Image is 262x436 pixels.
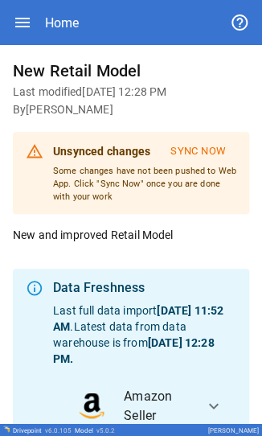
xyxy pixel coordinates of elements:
[53,278,236,298] div: Data Freshness
[3,426,10,432] img: Drivepoint
[208,426,259,434] div: [PERSON_NAME]
[13,58,249,84] h6: New Retail Model
[45,426,72,434] span: v 6.0.105
[53,336,214,365] b: [DATE] 12:28 PM .
[53,304,223,333] b: [DATE] 11:52 AM
[13,84,249,101] h6: Last modified [DATE] 12:28 PM
[53,145,150,158] b: Unsynced changes
[96,426,115,434] span: v 5.0.2
[204,396,223,415] span: expand_more
[13,101,249,119] h6: By [PERSON_NAME]
[79,393,104,418] img: data_logo
[53,165,236,203] p: Some changes have not been pushed to Web App. Click "Sync Now" once you are done with your work
[45,15,79,31] div: Home
[13,227,249,243] p: New and improved Retail Model
[53,302,236,367] p: Last full data import . Latest data from data warehouse is from
[13,426,72,434] div: Drivepoint
[124,386,191,425] span: Amazon Seller
[75,426,115,434] div: Model
[160,138,236,165] button: Sync Now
